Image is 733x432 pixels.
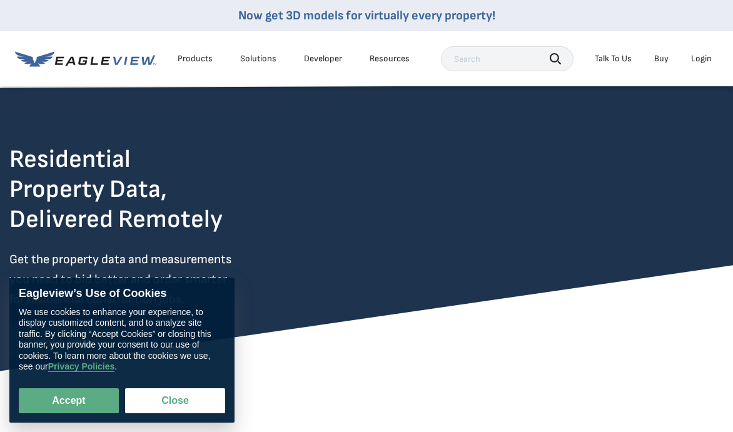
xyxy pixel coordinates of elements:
div: Products [178,53,213,64]
a: Now get 3D models for virtually every property! [238,8,495,23]
div: We use cookies to enhance your experience, to display customized content, and to analyze site tra... [19,307,225,373]
a: Privacy Policies [48,362,115,373]
button: Close [125,388,225,413]
p: Get the property data and measurements you need to bid better and order smarter for residential c... [9,249,276,309]
a: Developer [304,53,342,64]
h2: Residential Property Data, Delivered Remotely [9,144,223,234]
div: Login [691,53,712,64]
div: Talk To Us [595,53,632,64]
div: Resources [370,53,410,64]
a: Buy [654,53,669,64]
input: Search [441,46,574,71]
button: Accept [19,388,119,413]
div: Solutions [240,53,276,64]
div: Eagleview’s Use of Cookies [19,287,225,301]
